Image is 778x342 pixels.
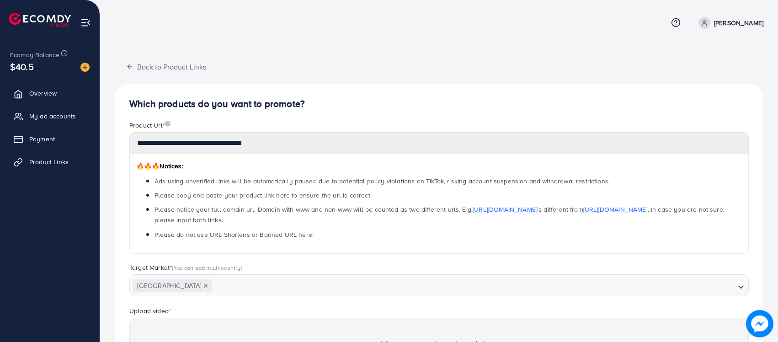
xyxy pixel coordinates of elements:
span: Product Links [29,157,69,166]
button: Back to Product Links [115,57,218,76]
img: menu [80,17,91,28]
span: Ads using unverified links will be automatically paused due to potential policy violations on Tik... [155,176,610,186]
a: My ad accounts [7,107,93,125]
span: Notices: [136,161,183,171]
span: [GEOGRAPHIC_DATA] [133,279,212,292]
a: Product Links [7,153,93,171]
label: Upload video [129,306,171,315]
p: [PERSON_NAME] [714,17,763,28]
button: Deselect Pakistan [203,283,208,288]
a: Payment [7,130,93,148]
a: [URL][DOMAIN_NAME] [473,205,537,214]
label: Target Market [129,263,242,272]
h4: Which products do you want to promote? [129,98,749,110]
a: [URL][DOMAIN_NAME] [583,205,648,214]
img: image [80,63,90,72]
a: [PERSON_NAME] [695,17,763,29]
span: 🔥🔥🔥 [136,161,160,171]
span: Ecomdy Balance [10,50,59,59]
div: Search for option [129,274,749,296]
span: Payment [29,134,55,144]
input: Search for option [213,279,734,293]
span: Please copy and paste your product link here to ensure the url is correct. [155,191,372,200]
img: image [748,312,771,335]
span: My ad accounts [29,112,76,121]
img: logo [9,13,71,27]
span: $40.5 [10,60,34,73]
img: image [165,121,171,127]
span: Please notice your full domain url. Domain with www and non-www will be counted as two different ... [155,205,725,224]
span: Please do not use URL Shortens or Banned URL here! [155,230,314,239]
span: Overview [29,89,57,98]
span: (You can add multi-country) [172,263,242,272]
a: Overview [7,84,93,102]
label: Product Url [129,121,171,130]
